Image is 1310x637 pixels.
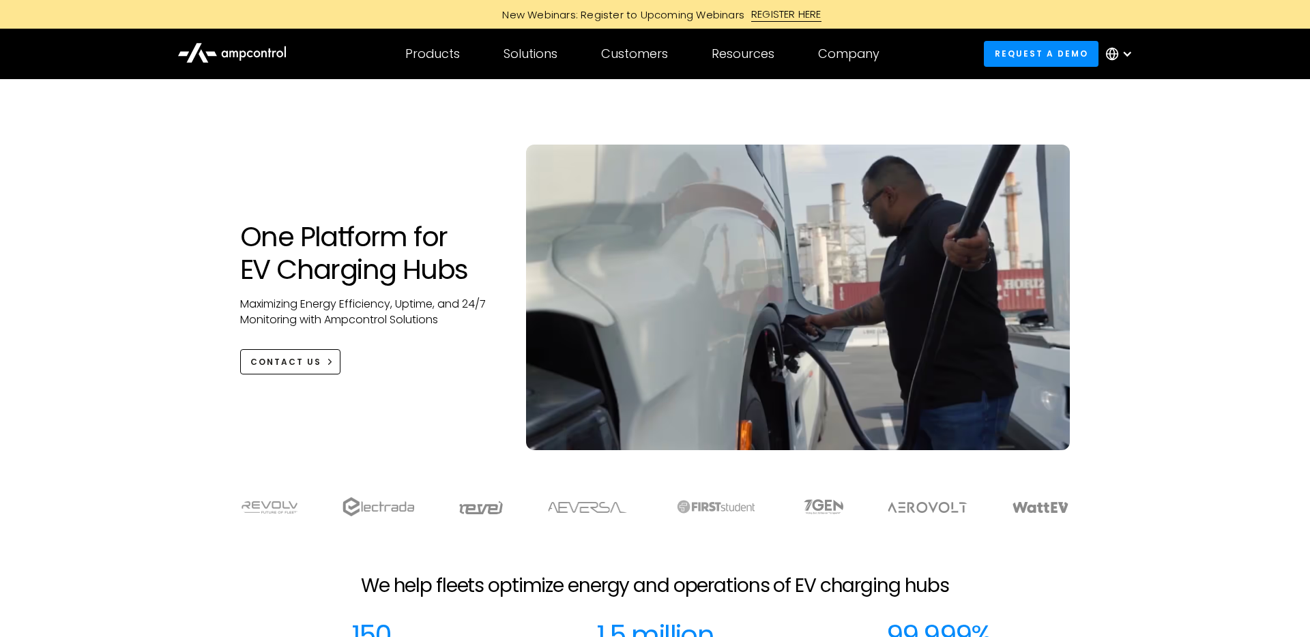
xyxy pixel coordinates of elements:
div: Company [818,46,879,61]
div: Solutions [504,46,557,61]
img: Aerovolt Logo [887,502,968,513]
img: WattEV logo [1012,502,1069,513]
div: Customers [601,46,668,61]
a: New Webinars: Register to Upcoming WebinarsREGISTER HERE [348,7,962,22]
div: Products [405,46,460,61]
div: Resources [712,46,774,61]
p: Maximizing Energy Efficiency, Uptime, and 24/7 Monitoring with Ampcontrol Solutions [240,297,499,327]
img: electrada logo [343,497,414,516]
h2: We help fleets optimize energy and operations of EV charging hubs [361,574,949,597]
div: CONTACT US [250,356,321,368]
div: New Webinars: Register to Upcoming Webinars [489,8,751,22]
h1: One Platform for EV Charging Hubs [240,220,499,286]
a: Request a demo [984,41,1098,66]
div: REGISTER HERE [751,7,821,22]
a: CONTACT US [240,349,340,374]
